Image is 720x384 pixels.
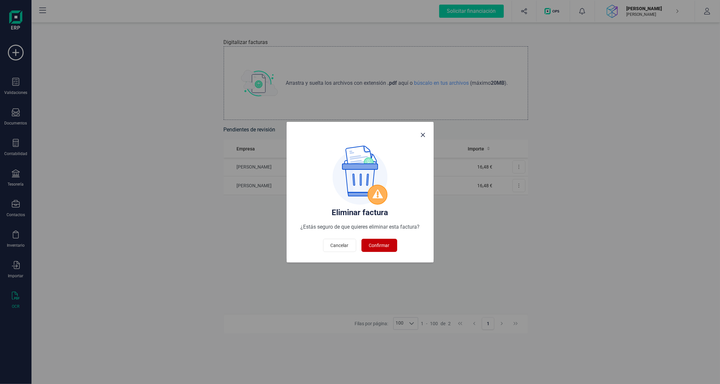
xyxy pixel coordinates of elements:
button: Confirmar [361,239,397,252]
span: Cancelar [331,242,349,249]
h4: Eliminar factura [295,207,426,218]
button: Cancelar [323,239,356,252]
span: Confirmar [369,242,390,249]
button: Close [418,130,428,140]
p: ¿Estás seguro de que quieres eliminar esta factura? [295,223,426,231]
img: eliminar_remesa [333,146,388,205]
